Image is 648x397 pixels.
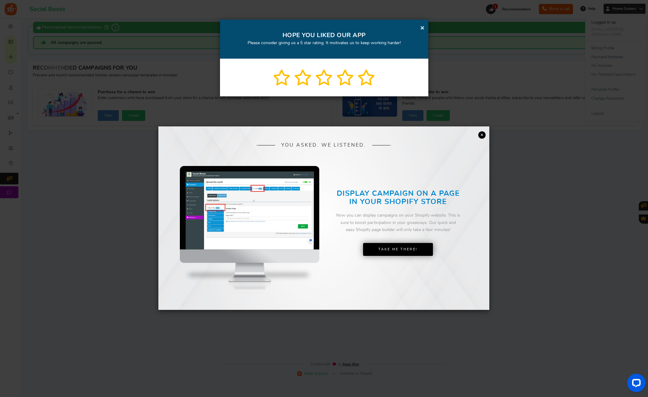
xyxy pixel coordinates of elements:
[622,371,648,397] iframe: LiveChat chat widget
[281,143,366,148] span: YOU ASKED. WE LISTENED.
[363,243,433,256] a: Take Me There!
[335,212,460,234] div: Now you can display campaigns on your Shopify website. This is sure to boost participation in you...
[478,131,486,139] a: ×
[335,190,460,206] h2: DISPLAY CAMPAIGN ON A PAGE IN YOUR SHOPIFY STORE
[186,172,314,249] img: screenshot
[180,166,319,307] img: mockup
